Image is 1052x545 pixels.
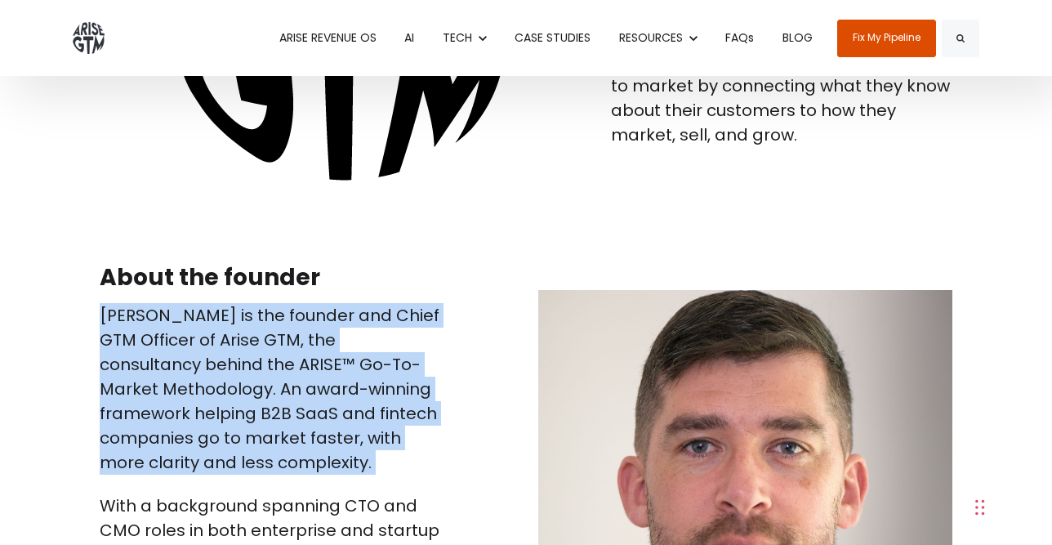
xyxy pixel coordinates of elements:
span: TECH [443,29,472,46]
button: Search [942,20,979,57]
p: [PERSON_NAME] is the founder and Chief GTM Officer of Arise GTM, the consultancy behind the ARISE... [100,303,440,475]
iframe: Chat Widget [758,355,1052,545]
span: Show submenu for RESOURCES [619,29,620,30]
a: Fix My Pipeline [837,20,936,57]
img: ARISE GTM logo grey [73,22,105,54]
span: RESOURCES [619,29,683,46]
div: Drag [975,483,985,532]
h2: About the founder [100,262,440,293]
span: Show submenu for TECH [443,29,444,30]
p: Now, our mission is to bring clarity and structure to the way B2B companies go to market by conne... [611,25,952,147]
